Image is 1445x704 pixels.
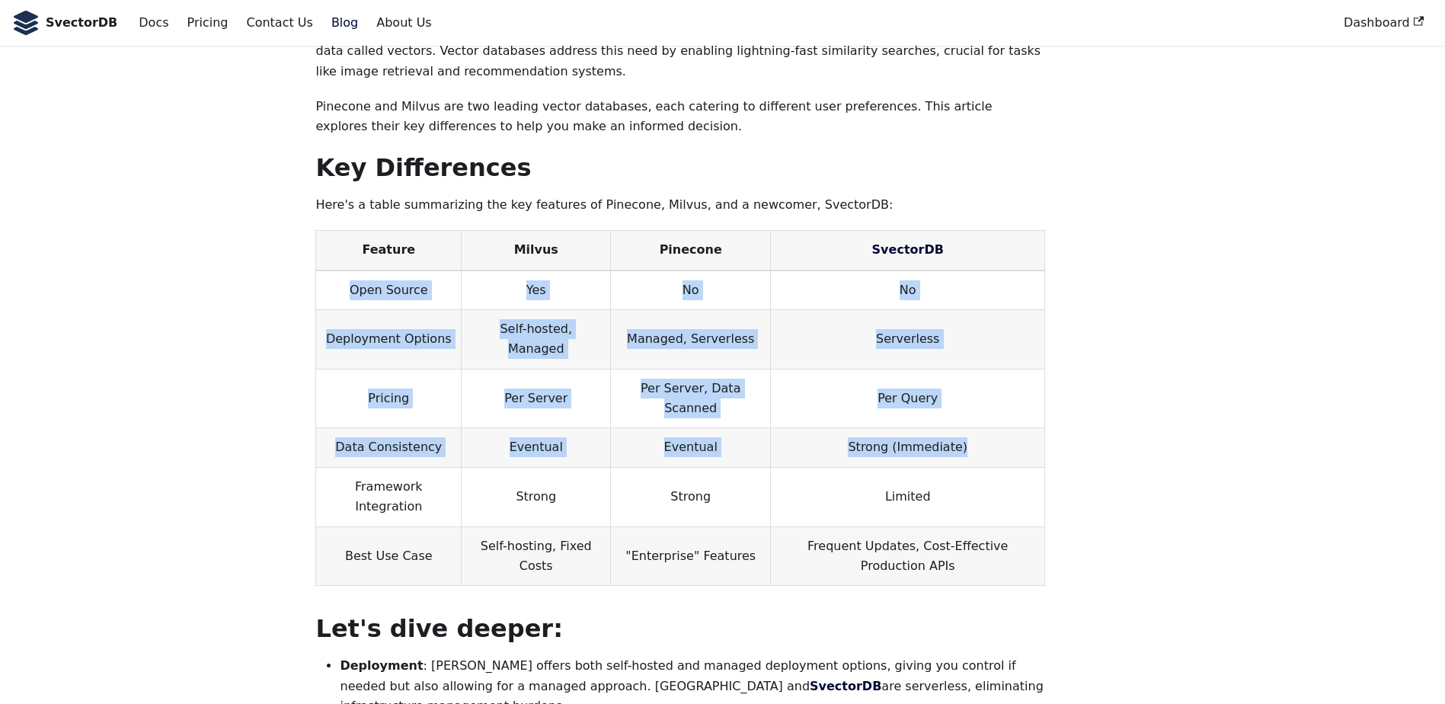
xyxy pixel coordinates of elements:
[12,11,40,35] img: SvectorDB Logo
[462,467,611,526] td: Strong
[462,270,611,310] td: Yes
[611,467,771,526] td: Strong
[367,10,440,36] a: About Us
[771,270,1045,310] td: No
[771,467,1045,526] td: Limited
[1335,10,1433,36] a: Dashboard
[129,10,177,36] a: Docs
[46,13,117,33] b: SvectorDB
[462,369,611,428] td: Per Server
[316,526,462,586] td: Best Use Case
[771,526,1045,586] td: Frequent Updates, Cost-Effective Production APIs
[315,195,1045,215] p: Here's a table summarizing the key features of Pinecone, Milvus, and a newcomer, SvectorDB:
[810,679,881,693] a: SvectorDB
[611,369,771,428] td: Per Server, Data Scanned
[316,309,462,369] td: Deployment Options
[462,526,611,586] td: Self-hosting, Fixed Costs
[611,270,771,310] td: No
[611,526,771,586] td: "Enterprise" Features
[12,11,117,35] a: SvectorDB LogoSvectorDB
[771,369,1045,428] td: Per Query
[237,10,321,36] a: Contact Us
[315,613,1045,644] h1: Let's dive deeper:
[611,428,771,467] td: Eventual
[771,428,1045,467] td: Strong (Immediate)
[316,270,462,310] td: Open Source
[316,467,462,526] td: Framework Integration
[322,10,367,36] a: Blog
[462,309,611,369] td: Self-hosted, Managed
[340,658,423,673] strong: Deployment
[462,231,611,270] th: Milvus
[611,231,771,270] th: Pinecone
[872,242,944,257] a: SvectorDB
[178,10,238,36] a: Pricing
[462,428,611,467] td: Eventual
[316,428,462,467] td: Data Consistency
[315,152,1045,183] h1: Key Differences
[315,97,1045,137] p: Pinecone and Milvus are two leading vector databases, each catering to different user preferences...
[771,309,1045,369] td: Serverless
[316,369,462,428] td: Pricing
[611,309,771,369] td: Managed, Serverless
[316,231,462,270] th: Feature
[315,21,1045,82] p: The rise of machine learning applications has created a demand for efficient storage and retrieva...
